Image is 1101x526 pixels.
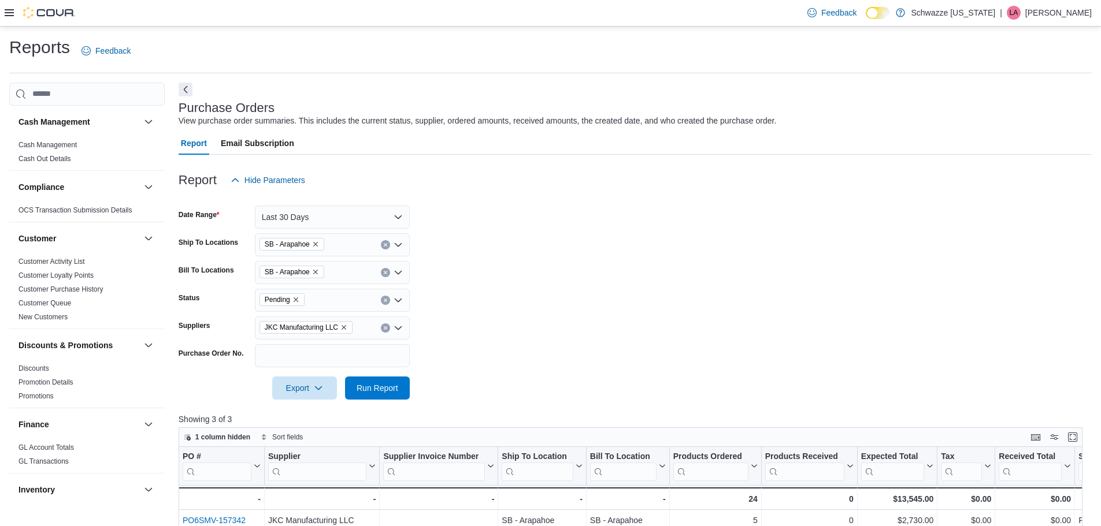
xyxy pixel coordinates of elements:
[18,206,132,215] span: OCS Transaction Submission Details
[18,419,139,430] button: Finance
[394,268,403,277] button: Open list of options
[18,443,74,452] a: GL Account Totals
[226,169,310,192] button: Hide Parameters
[268,451,376,480] button: Supplier
[9,203,165,222] div: Compliance
[1066,430,1080,444] button: Enter fullscreen
[95,45,131,57] span: Feedback
[1025,6,1092,20] p: [PERSON_NAME]
[999,451,1062,480] div: Received Total
[18,419,49,430] h3: Finance
[221,132,294,155] span: Email Subscription
[18,484,139,495] button: Inventory
[673,451,758,480] button: Products Ordered
[142,180,155,194] button: Compliance
[394,323,403,333] button: Open list of options
[312,241,319,248] button: Remove SB - Arapahoe from selection in this group
[268,451,366,480] div: Supplier
[502,492,583,506] div: -
[821,7,857,18] span: Feedback
[18,340,113,351] h3: Discounts & Promotions
[18,181,139,193] button: Compliance
[383,451,485,480] div: Supplier Invoice Number
[941,451,982,462] div: Tax
[265,266,310,278] span: SB - Arapahoe
[272,432,303,442] span: Sort fields
[590,451,657,462] div: Bill To Location
[941,451,991,480] button: Tax
[18,155,71,163] a: Cash Out Details
[142,483,155,497] button: Inventory
[23,7,75,18] img: Cova
[18,378,73,386] a: Promotion Details
[179,210,220,219] label: Date Range
[18,258,85,266] a: Customer Activity List
[18,116,90,128] h3: Cash Management
[183,451,251,480] div: PO # URL
[394,296,403,305] button: Open list of options
[260,293,305,306] span: Pending
[673,451,748,462] div: Products Ordered
[260,266,324,278] span: SB - Arapahoe
[1000,6,1002,20] p: |
[18,313,68,321] a: New Customers
[268,451,366,462] div: Supplier
[142,232,155,245] button: Customer
[179,266,234,275] label: Bill To Locations
[183,451,261,480] button: PO #
[765,451,844,462] div: Products Received
[861,492,934,506] div: $13,545.00
[941,492,991,506] div: $0.00
[179,430,255,444] button: 1 column hidden
[142,338,155,352] button: Discounts & Promotions
[18,391,54,401] span: Promotions
[765,451,854,480] button: Products Received
[18,271,94,280] span: Customer Loyalty Points
[18,154,71,163] span: Cash Out Details
[765,451,844,480] div: Products Received
[999,451,1071,480] button: Received Total
[357,382,398,394] span: Run Report
[265,238,310,250] span: SB - Arapahoe
[312,268,319,275] button: Remove SB - Arapahoe from selection in this group
[18,271,94,279] a: Customer Loyalty Points
[18,140,77,150] span: Cash Management
[18,116,139,128] button: Cash Management
[866,19,866,20] span: Dark Mode
[256,430,307,444] button: Sort fields
[260,321,353,334] span: JKC Manufacturing LLC
[268,492,376,506] div: -
[18,378,73,387] span: Promotion Details
[381,296,390,305] button: Clear input
[1010,6,1018,20] span: LA
[9,361,165,408] div: Discounts & Promotions
[590,451,666,480] button: Bill To Location
[18,392,54,400] a: Promotions
[244,174,305,186] span: Hide Parameters
[279,376,330,400] span: Export
[383,451,494,480] button: Supplier Invoice Number
[803,1,861,24] a: Feedback
[179,413,1092,425] p: Showing 3 of 3
[18,141,77,149] a: Cash Management
[999,451,1062,462] div: Received Total
[502,451,573,462] div: Ship To Location
[18,206,132,214] a: OCS Transaction Submission Details
[182,492,261,506] div: -
[18,364,49,372] a: Discounts
[861,451,934,480] button: Expected Total
[765,492,854,506] div: 0
[18,285,103,293] a: Customer Purchase History
[18,285,103,294] span: Customer Purchase History
[142,115,155,129] button: Cash Management
[77,39,135,62] a: Feedback
[183,451,251,462] div: PO #
[179,173,217,187] h3: Report
[941,451,982,480] div: Tax
[18,443,74,452] span: GL Account Totals
[272,376,337,400] button: Export
[181,132,207,155] span: Report
[142,417,155,431] button: Finance
[260,238,324,251] span: SB - Arapahoe
[255,206,410,229] button: Last 30 Days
